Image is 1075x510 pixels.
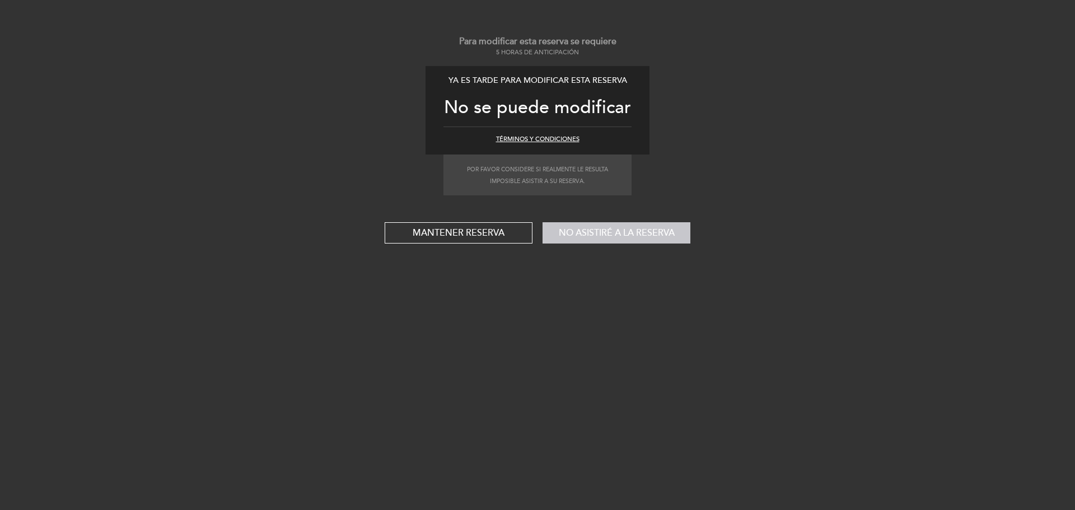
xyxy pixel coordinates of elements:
[543,222,690,244] button: No asistiré a la reserva
[467,166,608,185] small: Por favor considere si realmente le resulta imposible asistir a su reserva.
[496,135,579,144] button: Términos y condiciones
[524,49,579,56] span: de anticipación
[443,75,632,87] div: Ya es tarde para modificar esta reserva
[385,222,532,244] button: Mantener reserva
[444,96,631,119] span: No se puede modificar
[501,49,522,56] span: horas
